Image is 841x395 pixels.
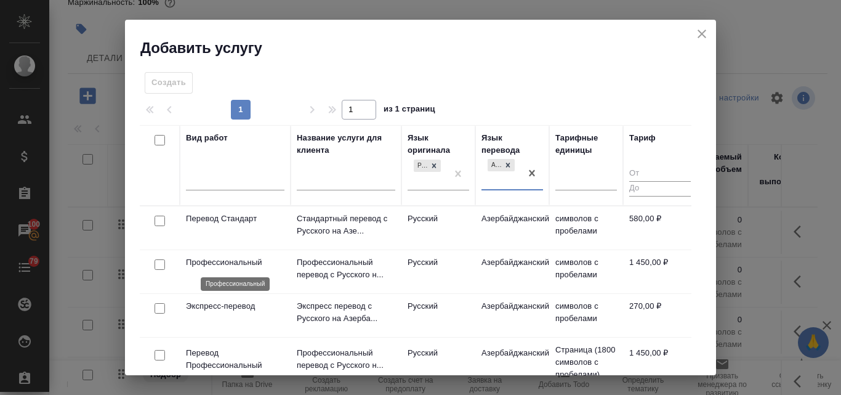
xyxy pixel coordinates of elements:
td: символов с пробелами [549,206,623,250]
td: символов с пробелами [549,250,623,293]
div: Язык перевода [481,132,543,157]
p: Профессиональный перевод с Русского н... [297,256,395,281]
p: Перевод Стандарт [186,213,284,225]
input: До [629,181,691,197]
td: Азербайджанский [475,206,549,250]
div: Тариф [629,132,656,144]
p: Экспресс-перевод [186,300,284,312]
div: Тарифные единицы [555,132,617,157]
td: Страница (1800 символов с пробелами) [549,338,623,387]
td: 1 450,00 ₽ [623,250,697,293]
div: Вид работ [186,132,228,144]
td: символов с пробелами [549,294,623,337]
td: Азербайджанский [475,250,549,293]
h2: Добавить услугу [140,38,716,58]
div: Русский [412,158,442,174]
div: Русский [414,160,427,173]
td: Азербайджанский [475,341,549,384]
td: Азербайджанский [475,294,549,337]
td: Русский [401,250,475,293]
span: из 1 страниц [384,102,435,120]
button: close [693,25,711,43]
p: Экспресс перевод с Русского на Азерба... [297,300,395,325]
p: Стандартный перевод с Русского на Азе... [297,213,395,237]
td: Русский [401,341,475,384]
p: Профессиональный [186,256,284,269]
div: Язык оригинала [408,132,469,157]
div: Азербайджанский [488,159,501,172]
td: Русский [401,206,475,250]
p: Перевод Профессиональный [186,347,284,372]
input: От [629,166,691,182]
td: 1 450,00 ₽ [623,341,697,384]
div: Название услуги для клиента [297,132,395,157]
div: Азербайджанский [486,158,516,173]
p: Профессиональный перевод с Русского н... [297,347,395,372]
td: 580,00 ₽ [623,206,697,250]
td: 270,00 ₽ [623,294,697,337]
td: Русский [401,294,475,337]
